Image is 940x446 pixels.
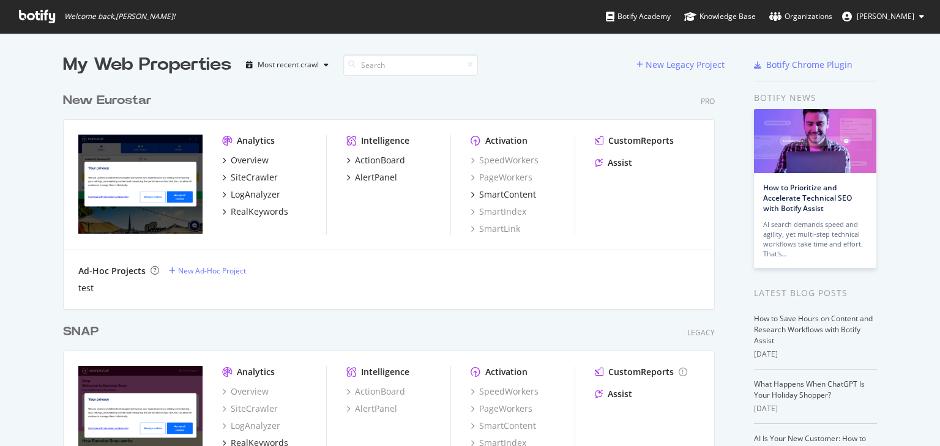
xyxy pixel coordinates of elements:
[754,286,877,300] div: Latest Blog Posts
[636,59,725,70] a: New Legacy Project
[258,61,319,69] div: Most recent crawl
[754,59,852,71] a: Botify Chrome Plugin
[595,366,687,378] a: CustomReports
[471,188,536,201] a: SmartContent
[595,157,632,169] a: Assist
[241,55,334,75] button: Most recent crawl
[63,323,103,341] a: SNAP
[608,135,674,147] div: CustomReports
[222,420,280,432] a: LogAnalyzer
[646,59,725,71] div: New Legacy Project
[78,135,203,234] img: www.eurostar.com
[832,7,934,26] button: [PERSON_NAME]
[237,135,275,147] div: Analytics
[346,154,405,166] a: ActionBoard
[361,366,409,378] div: Intelligence
[222,385,269,398] a: Overview
[178,266,246,276] div: New Ad-Hoc Project
[471,171,532,184] a: PageWorkers
[63,53,231,77] div: My Web Properties
[78,265,146,277] div: Ad-Hoc Projects
[237,366,275,378] div: Analytics
[769,10,832,23] div: Organizations
[231,206,288,218] div: RealKeywords
[63,323,99,341] div: SNAP
[471,385,539,398] a: SpeedWorkers
[471,154,539,166] a: SpeedWorkers
[485,135,528,147] div: Activation
[63,92,152,110] div: New Eurostar
[608,366,674,378] div: CustomReports
[595,135,674,147] a: CustomReports
[606,10,671,23] div: Botify Academy
[64,12,175,21] span: Welcome back, [PERSON_NAME] !
[222,188,280,201] a: LogAnalyzer
[857,11,914,21] span: Da Silva Eva
[754,403,877,414] div: [DATE]
[687,327,715,338] div: Legacy
[608,157,632,169] div: Assist
[361,135,409,147] div: Intelligence
[78,282,94,294] a: test
[595,388,632,400] a: Assist
[608,388,632,400] div: Assist
[222,154,269,166] a: Overview
[222,171,278,184] a: SiteCrawler
[485,366,528,378] div: Activation
[231,188,280,201] div: LogAnalyzer
[636,55,725,75] button: New Legacy Project
[684,10,756,23] div: Knowledge Base
[754,349,877,360] div: [DATE]
[343,54,478,76] input: Search
[471,223,520,235] a: SmartLink
[754,379,865,400] a: What Happens When ChatGPT Is Your Holiday Shopper?
[355,154,405,166] div: ActionBoard
[346,403,397,415] a: AlertPanel
[754,313,873,346] a: How to Save Hours on Content and Research Workflows with Botify Assist
[701,96,715,106] div: Pro
[63,92,157,110] a: New Eurostar
[231,171,278,184] div: SiteCrawler
[766,59,852,71] div: Botify Chrome Plugin
[471,420,536,432] a: SmartContent
[231,154,269,166] div: Overview
[763,220,867,259] div: AI search demands speed and agility, yet multi-step technical workflows take time and effort. Tha...
[222,403,278,415] a: SiteCrawler
[346,385,405,398] a: ActionBoard
[754,109,876,173] img: How to Prioritize and Accelerate Technical SEO with Botify Assist
[169,266,246,276] a: New Ad-Hoc Project
[355,171,397,184] div: AlertPanel
[222,206,288,218] a: RealKeywords
[471,403,532,415] a: PageWorkers
[754,91,877,105] div: Botify news
[471,206,526,218] a: SmartIndex
[346,171,397,184] a: AlertPanel
[763,182,852,214] a: How to Prioritize and Accelerate Technical SEO with Botify Assist
[479,188,536,201] div: SmartContent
